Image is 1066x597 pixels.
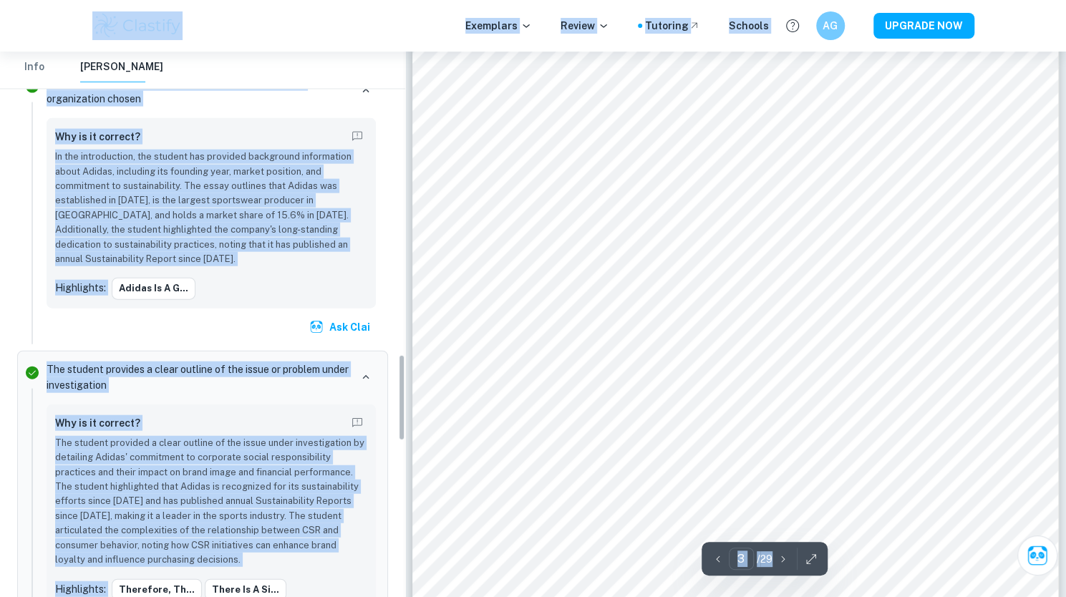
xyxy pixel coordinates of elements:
p: The student provides a clear outline of the issue or problem under investigation [47,361,350,393]
button: Report mistake/confusion [347,127,367,147]
p: / 29 [757,551,772,567]
p: Highlights: [55,581,106,597]
h6: Why is it correct? [55,129,140,145]
button: AG [816,11,845,40]
button: Ask Clai [1017,535,1057,576]
h6: AG [822,18,838,34]
img: clai.svg [309,320,324,334]
button: Info [17,52,52,83]
h6: Why is it correct? [55,415,140,431]
p: Review [561,18,609,34]
button: Help and Feedback [780,14,805,38]
button: Report mistake/confusion [347,413,367,433]
a: Schools [729,18,769,34]
p: Highlights: [55,280,106,296]
svg: Correct [24,364,41,382]
button: [PERSON_NAME] [80,52,163,83]
button: Adidas is a G... [112,278,195,299]
button: UPGRADE NOW [873,13,974,39]
p: In the introduction, the student has provided background information about Adidas, including its ... [55,150,367,266]
p: The student provides background information about the organization chosen [47,75,350,107]
p: Exemplars [465,18,532,34]
button: Ask Clai [306,314,376,340]
img: Clastify logo [92,11,183,40]
p: The student provided a clear outline of the issue under investigation by detailing Adidas' commit... [55,436,367,568]
a: Tutoring [645,18,700,34]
